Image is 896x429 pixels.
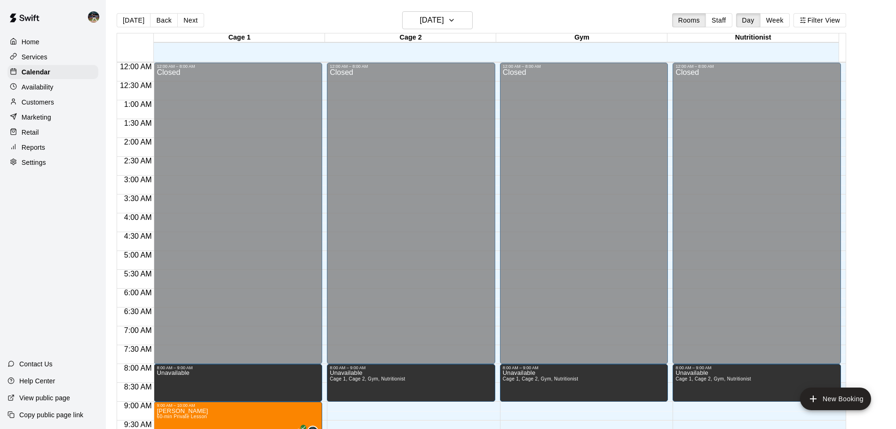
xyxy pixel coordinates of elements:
[19,393,70,403] p: View public page
[122,402,154,410] span: 9:00 AM
[122,308,154,316] span: 6:30 AM
[325,33,496,42] div: Cage 2
[88,11,99,23] img: Nolan Gilbert
[675,365,838,370] div: 8:00 AM – 9:00 AM
[330,64,492,69] div: 12:00 AM – 8:00 AM
[503,376,579,381] span: Cage 1, Cage 2, Gym, Nutritionist
[8,110,98,124] a: Marketing
[154,364,322,402] div: 8:00 AM – 9:00 AM: Unavailable
[8,35,98,49] a: Home
[122,251,154,259] span: 5:00 AM
[503,365,666,370] div: 8:00 AM – 9:00 AM
[154,63,322,364] div: 12:00 AM – 8:00 AM: Closed
[22,67,50,77] p: Calendar
[673,364,841,402] div: 8:00 AM – 9:00 AM: Unavailable
[19,410,83,420] p: Copy public page link
[503,69,666,367] div: Closed
[122,345,154,353] span: 7:30 AM
[122,232,154,240] span: 4:30 AM
[150,13,178,27] button: Back
[330,376,405,381] span: Cage 1, Cage 2, Gym, Nutritionist
[177,13,204,27] button: Next
[327,63,495,364] div: 12:00 AM – 8:00 AM: Closed
[500,364,668,402] div: 8:00 AM – 9:00 AM: Unavailable
[22,158,46,167] p: Settings
[157,414,207,419] span: 60-min Private Lesson
[122,138,154,146] span: 2:00 AM
[760,13,790,27] button: Week
[157,64,319,69] div: 12:00 AM – 8:00 AM
[800,388,871,410] button: add
[673,63,841,364] div: 12:00 AM – 8:00 AM: Closed
[22,113,51,122] p: Marketing
[675,376,751,381] span: Cage 1, Cage 2, Gym, Nutritionist
[22,82,54,92] p: Availability
[157,403,319,408] div: 9:00 AM – 10:00 AM
[122,383,154,391] span: 8:30 AM
[117,13,151,27] button: [DATE]
[22,128,39,137] p: Retail
[19,359,53,369] p: Contact Us
[402,11,473,29] button: [DATE]
[22,143,45,152] p: Reports
[736,13,761,27] button: Day
[22,97,54,107] p: Customers
[122,270,154,278] span: 5:30 AM
[327,364,495,402] div: 8:00 AM – 9:00 AM: Unavailable
[8,140,98,154] a: Reports
[496,33,667,42] div: Gym
[500,63,668,364] div: 12:00 AM – 8:00 AM: Closed
[675,69,838,367] div: Closed
[122,176,154,184] span: 3:00 AM
[157,69,319,367] div: Closed
[122,100,154,108] span: 1:00 AM
[8,155,98,170] a: Settings
[667,33,839,42] div: Nutritionist
[86,8,106,26] div: Nolan Gilbert
[157,365,319,370] div: 8:00 AM – 9:00 AM
[122,213,154,221] span: 4:00 AM
[22,37,40,47] p: Home
[675,64,838,69] div: 12:00 AM – 8:00 AM
[154,33,325,42] div: Cage 1
[122,326,154,334] span: 7:00 AM
[22,52,48,62] p: Services
[122,289,154,297] span: 6:00 AM
[8,95,98,109] a: Customers
[793,13,846,27] button: Filter View
[122,157,154,165] span: 2:30 AM
[8,125,98,139] a: Retail
[706,13,732,27] button: Staff
[420,14,444,27] h6: [DATE]
[118,63,154,71] span: 12:00 AM
[19,376,55,386] p: Help Center
[8,65,98,79] a: Calendar
[122,194,154,202] span: 3:30 AM
[118,81,154,89] span: 12:30 AM
[122,421,154,429] span: 9:30 AM
[330,365,492,370] div: 8:00 AM – 9:00 AM
[330,69,492,367] div: Closed
[503,64,666,69] div: 12:00 AM – 8:00 AM
[122,364,154,372] span: 8:00 AM
[122,119,154,127] span: 1:30 AM
[8,50,98,64] a: Services
[8,80,98,94] a: Availability
[672,13,706,27] button: Rooms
